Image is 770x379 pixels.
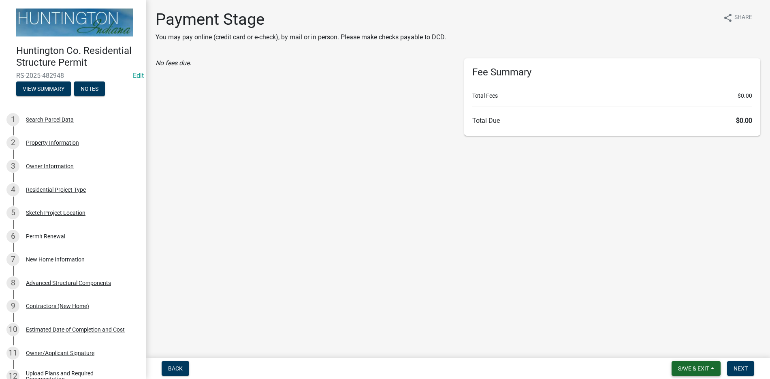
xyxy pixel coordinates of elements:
[26,210,85,216] div: Sketch Project Location
[26,140,79,146] div: Property Information
[6,136,19,149] div: 2
[6,206,19,219] div: 5
[734,365,748,372] span: Next
[26,350,94,356] div: Owner/Applicant Signature
[723,13,733,23] i: share
[6,160,19,173] div: 3
[133,72,144,79] wm-modal-confirm: Edit Application Number
[6,183,19,196] div: 4
[16,81,71,96] button: View Summary
[26,117,74,122] div: Search Parcel Data
[26,187,86,193] div: Residential Project Type
[156,10,446,29] h1: Payment Stage
[6,347,19,360] div: 11
[717,10,759,26] button: shareShare
[734,13,752,23] span: Share
[156,32,446,42] p: You may pay online (credit card or e-check), by mail or in person. Please make checks payable to ...
[6,113,19,126] div: 1
[6,323,19,336] div: 10
[6,253,19,266] div: 7
[16,9,133,36] img: Huntington County, Indiana
[678,365,709,372] span: Save & Exit
[6,300,19,313] div: 9
[168,365,183,372] span: Back
[26,257,85,262] div: New Home Information
[16,86,71,92] wm-modal-confirm: Summary
[738,92,752,100] span: $0.00
[162,361,189,376] button: Back
[26,163,74,169] div: Owner Information
[133,72,144,79] a: Edit
[26,233,65,239] div: Permit Renewal
[472,92,753,100] li: Total Fees
[736,117,752,124] span: $0.00
[16,72,130,79] span: RS-2025-482948
[6,276,19,289] div: 8
[26,280,111,286] div: Advanced Structural Components
[472,117,753,124] h6: Total Due
[6,230,19,243] div: 6
[16,45,139,69] h4: Huntington Co. Residential Structure Permit
[26,327,125,332] div: Estimated Date of Completion and Cost
[74,86,105,92] wm-modal-confirm: Notes
[727,361,754,376] button: Next
[472,66,753,78] h6: Fee Summary
[74,81,105,96] button: Notes
[26,303,89,309] div: Contractors (New Home)
[672,361,721,376] button: Save & Exit
[156,59,191,67] i: No fees due.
